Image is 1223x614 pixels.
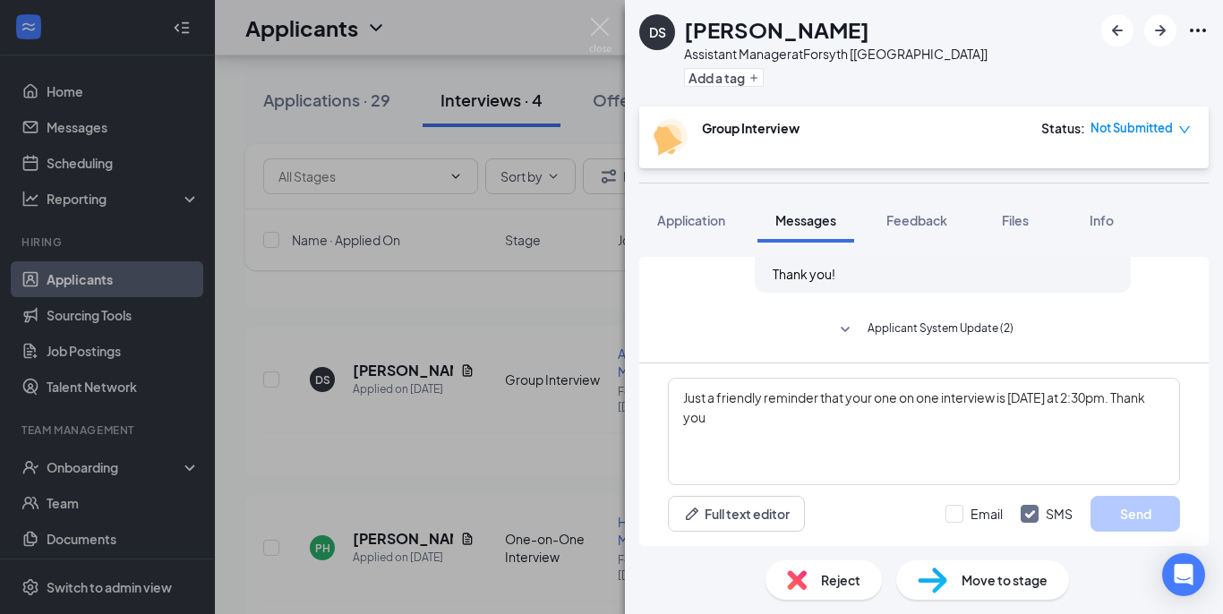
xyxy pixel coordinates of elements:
button: PlusAdd a tag [684,68,764,87]
span: Not Submitted [1090,119,1173,137]
span: Files [1002,212,1029,228]
svg: Ellipses [1187,20,1209,41]
span: Reject [821,570,860,590]
div: Open Intercom Messenger [1162,553,1205,596]
span: down [1178,124,1191,136]
b: Group Interview [702,120,800,136]
h1: [PERSON_NAME] [684,14,869,45]
span: Thank you! [773,266,835,282]
svg: ArrowRight [1150,20,1171,41]
svg: Pen [683,505,701,523]
button: SmallChevronDownApplicant System Update (2) [834,320,1013,341]
span: Messages [775,212,836,228]
span: Feedback [886,212,947,228]
svg: Plus [748,72,759,83]
span: Move to stage [962,570,1048,590]
div: Status : [1041,119,1085,137]
svg: SmallChevronDown [834,320,856,341]
button: Full text editorPen [668,496,805,532]
span: Applicant System Update (2) [868,320,1013,341]
svg: ArrowLeftNew [1107,20,1128,41]
button: ArrowLeftNew [1101,14,1133,47]
div: DS [649,23,666,41]
span: Application [657,212,725,228]
div: Assistant Manager at Forsyth [[GEOGRAPHIC_DATA]] [684,45,988,63]
span: Info [1090,212,1114,228]
button: ArrowRight [1144,14,1176,47]
button: Send [1090,496,1180,532]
